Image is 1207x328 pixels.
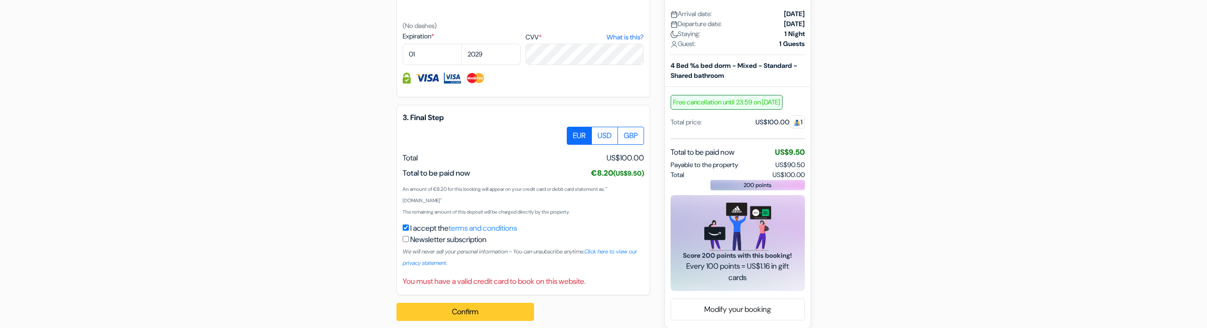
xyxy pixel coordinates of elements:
[410,234,487,245] label: Newsletter subscription
[682,251,793,261] span: Score 200 points with this booking!
[567,127,592,145] label: EUR
[671,61,797,80] b: 4 Bed %s bed dorm - Mixed - Standard - Shared bathroom
[403,31,521,41] label: Expiration
[671,39,696,49] span: Guest:
[403,21,437,30] small: (No dashes)
[775,147,805,157] span: US$9.50
[671,300,804,319] a: Modify your booking
[617,127,644,145] label: GBP
[671,29,700,39] span: Staying:
[775,160,805,169] span: US$90.50
[613,169,644,178] small: (US$9.50)
[607,152,644,164] span: US$100.00
[671,11,678,18] img: calendar.svg
[671,147,735,158] span: Total to be paid now
[671,41,678,48] img: user_icon.svg
[449,223,517,233] a: terms and conditions
[410,223,517,234] label: I accept the
[591,127,618,145] label: USD
[671,117,702,127] div: Total price:
[466,73,485,84] img: Master Card
[415,73,439,84] img: Visa
[773,170,805,180] span: US$100.00
[403,248,637,267] a: Click here to view our privacy statement.
[682,261,793,283] span: Every 100 points = US$1.16 in gift cards
[704,203,771,251] img: gift_card_hero_new.png
[744,181,772,189] span: 200 points
[591,168,644,178] span: €8.20
[403,168,470,178] span: Total to be paid now
[525,32,644,42] label: CVV
[607,32,644,42] a: What is this?
[779,39,805,49] strong: 1 Guests
[756,117,805,127] div: US$100.00
[444,73,461,84] img: Visa Electron
[671,21,678,28] img: calendar.svg
[671,9,712,19] span: Arrival date:
[784,19,805,29] strong: [DATE]
[403,209,570,215] small: The remaining amount of this deposit will be charged directly by the property.
[671,31,678,38] img: moon.svg
[403,113,644,122] h5: 3. Final Step
[671,95,783,110] span: Free cancellation until 23:59 on [DATE]
[403,248,637,267] small: We will never sell your personal information - You can unsubscribe anytime.
[784,9,805,19] strong: [DATE]
[790,115,805,129] span: 1
[671,160,738,170] span: Payable to the property
[396,303,534,321] button: Confirm
[403,276,644,287] div: You must have a valid credit card to book on this website.
[567,127,644,145] div: Basic radio toggle button group
[403,153,418,163] span: Total
[671,170,684,180] span: Total
[671,19,722,29] span: Departure date:
[403,73,411,84] img: Credit card information fully secured and encrypted
[784,29,805,39] strong: 1 Night
[793,119,801,126] img: guest.svg
[403,186,607,204] small: An amount of €8.20 for this booking will appear on your credit card or debit card statement as: "...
